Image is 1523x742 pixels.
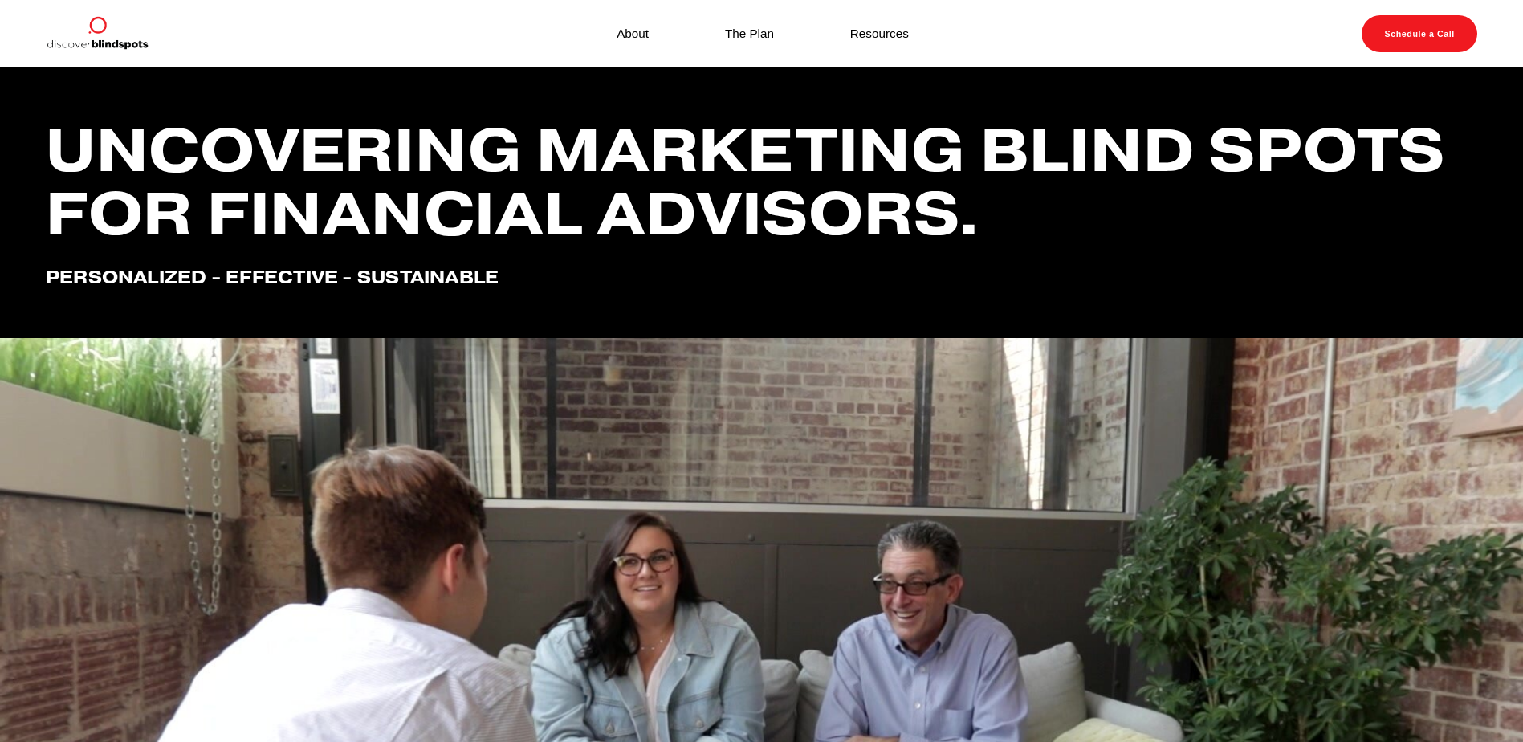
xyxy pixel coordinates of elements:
[1362,15,1477,52] a: Schedule a Call
[725,22,774,44] a: The Plan
[850,22,909,44] a: Resources
[46,267,1477,287] h4: Personalized - effective - Sustainable
[617,22,649,44] a: About
[46,118,1477,246] h1: Uncovering marketing blind spots for financial advisors.
[46,15,149,52] img: Discover Blind Spots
